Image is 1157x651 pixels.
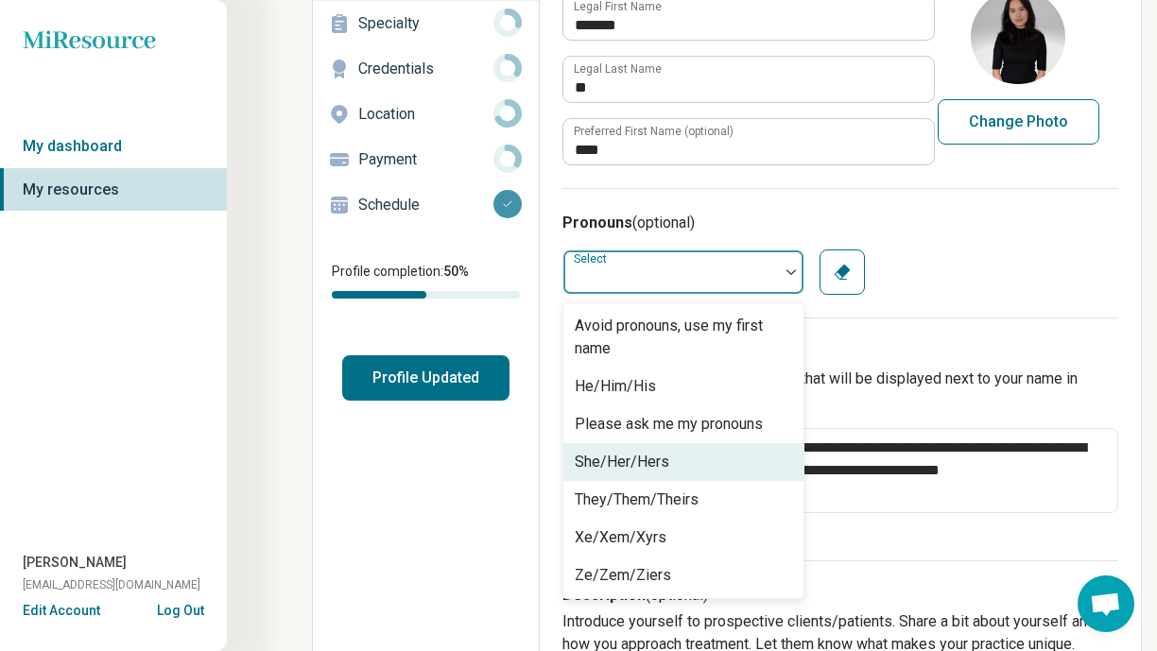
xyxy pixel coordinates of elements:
div: He/Him/His [575,375,656,398]
div: Please ask me my pronouns [575,413,763,436]
p: 154/ 154 characters [PERSON_NAME] [562,521,1118,538]
h3: Tagline [562,341,1118,364]
div: They/Them/Theirs [575,488,699,511]
label: Preferred First Name (optional) [574,126,734,137]
p: Credentials [358,58,493,80]
p: Specialty [358,12,493,35]
div: Profile completion: [313,250,539,310]
div: She/Her/Hers [575,451,669,473]
a: Payment [313,137,539,182]
label: Legal First Name [574,1,662,12]
p: Payment [358,148,493,171]
a: Credentials [313,46,539,92]
p: Location [358,103,493,126]
label: Select [574,252,611,266]
a: Schedule [313,182,539,228]
a: Location [313,92,539,137]
span: [PERSON_NAME] [23,553,127,573]
a: Open chat [1078,575,1134,632]
span: 50 % [443,264,469,279]
span: (optional) [632,214,695,231]
button: Change Photo [938,99,1099,145]
button: Edit Account [23,601,100,621]
h3: Pronouns [562,212,1118,234]
h3: Description [562,584,1118,607]
div: Ze/Zem/Ziers [575,564,671,587]
div: Profile completion [332,291,520,299]
div: Avoid pronouns, use my first name [575,315,792,360]
button: Profile Updated [342,355,509,401]
p: A short introduction to your practice that will be displayed next to your name in search results. [562,368,1118,413]
p: Schedule [358,194,493,216]
button: Log Out [157,601,204,616]
div: Xe/Xem/Xyrs [575,526,666,549]
span: [EMAIL_ADDRESS][DOMAIN_NAME] [23,576,200,593]
a: Specialty [313,1,539,46]
label: Legal Last Name [574,63,662,75]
